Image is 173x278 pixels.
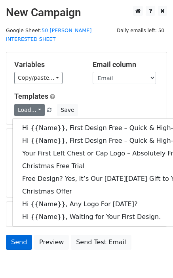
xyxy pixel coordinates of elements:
[93,60,159,69] h5: Email column
[6,27,91,42] small: Google Sheet:
[14,72,63,84] a: Copy/paste...
[34,235,69,250] a: Preview
[71,235,131,250] a: Send Test Email
[57,104,78,116] button: Save
[6,6,167,19] h2: New Campaign
[14,92,48,100] a: Templates
[14,60,81,69] h5: Variables
[114,26,167,35] span: Daily emails left: 50
[133,240,173,278] iframe: Chat Widget
[6,235,32,250] a: Send
[6,27,91,42] a: 50 [PERSON_NAME] INTERESTED SHEET
[14,104,45,116] a: Load...
[114,27,167,33] a: Daily emails left: 50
